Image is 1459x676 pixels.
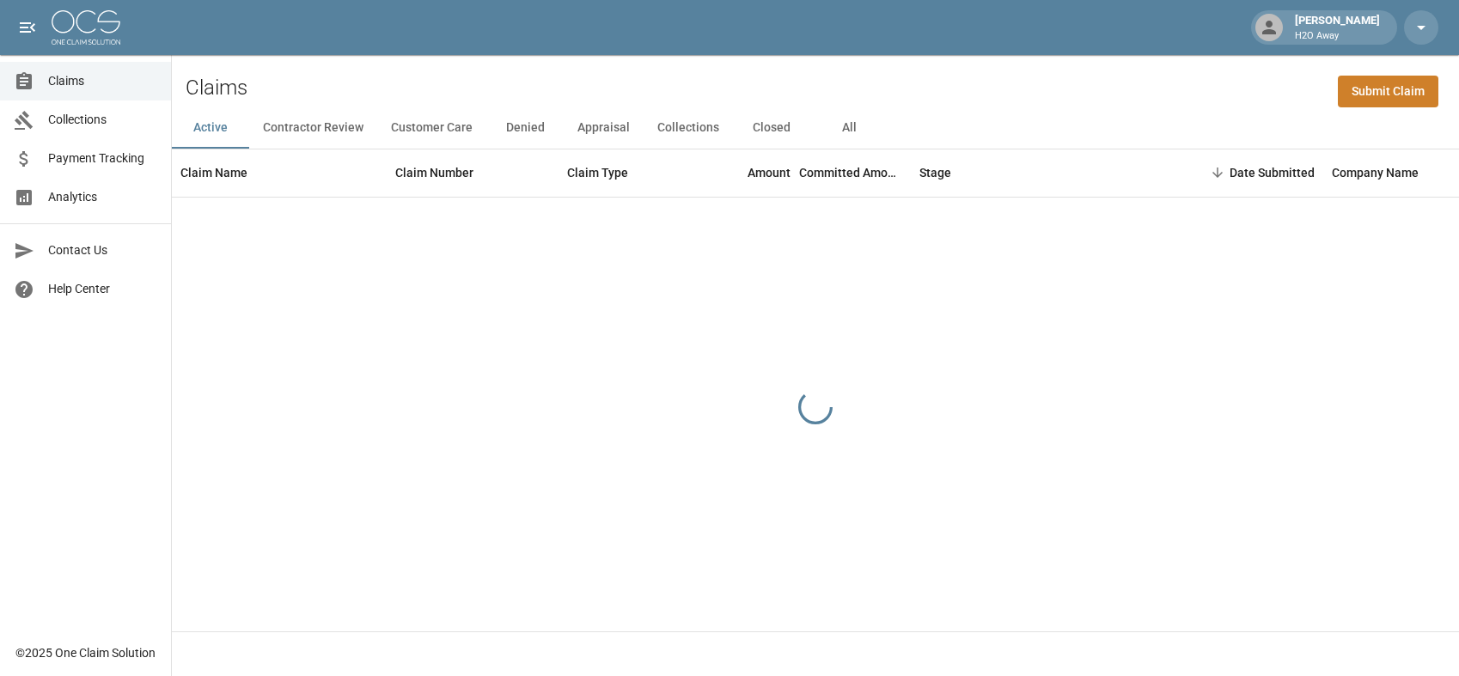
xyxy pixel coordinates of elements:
div: Claim Number [387,149,559,197]
div: dynamic tabs [172,107,1459,149]
button: Contractor Review [249,107,377,149]
div: Claim Number [395,149,473,197]
div: Date Submitted [1230,149,1315,197]
div: Committed Amount [799,149,911,197]
button: Active [172,107,249,149]
button: Closed [733,107,810,149]
span: Payment Tracking [48,149,157,167]
a: Submit Claim [1338,76,1438,107]
div: [PERSON_NAME] [1288,12,1387,43]
button: open drawer [10,10,45,45]
button: Collections [644,107,733,149]
span: Analytics [48,188,157,206]
button: Appraisal [564,107,644,149]
img: ocs-logo-white-transparent.png [52,10,120,45]
div: Claim Name [172,149,387,197]
span: Contact Us [48,241,157,259]
div: © 2025 One Claim Solution [15,644,156,661]
div: Stage [911,149,1169,197]
div: Amount [687,149,799,197]
button: Denied [486,107,564,149]
h2: Claims [186,76,247,100]
div: Date Submitted [1169,149,1323,197]
div: Claim Name [180,149,247,197]
span: Help Center [48,280,157,298]
p: H2O Away [1295,29,1380,44]
span: Collections [48,111,157,129]
span: Claims [48,72,157,90]
div: Committed Amount [799,149,902,197]
button: All [810,107,888,149]
div: Company Name [1332,149,1419,197]
button: Customer Care [377,107,486,149]
div: Claim Type [559,149,687,197]
div: Stage [919,149,951,197]
div: Amount [748,149,791,197]
div: Claim Type [567,149,628,197]
button: Sort [1206,161,1230,185]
